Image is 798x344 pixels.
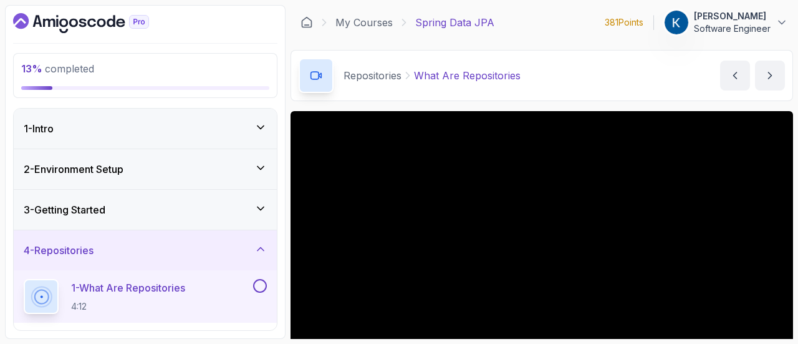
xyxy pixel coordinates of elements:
[14,149,277,189] button: 2-Environment Setup
[720,61,750,91] button: previous content
[344,68,401,83] p: Repositories
[415,15,494,30] p: Spring Data JPA
[13,13,178,33] a: Dashboard
[71,300,185,313] p: 4:12
[605,16,643,29] p: 381 Points
[71,280,185,295] p: 1 - What Are Repositories
[24,162,123,177] h3: 2 - Environment Setup
[24,202,105,217] h3: 3 - Getting Started
[21,62,94,75] span: completed
[694,10,771,22] p: [PERSON_NAME]
[21,62,42,75] span: 13 %
[664,10,788,35] button: user profile image[PERSON_NAME]Software Engineer
[14,190,277,230] button: 3-Getting Started
[14,230,277,270] button: 4-Repositories
[665,11,688,34] img: user profile image
[694,22,771,35] p: Software Engineer
[300,16,313,29] a: Dashboard
[14,109,277,149] button: 1-Intro
[335,15,393,30] a: My Courses
[414,68,521,83] p: What Are Repositories
[24,243,94,258] h3: 4 - Repositories
[24,279,267,314] button: 1-What Are Repositories4:12
[755,61,785,91] button: next content
[24,121,54,136] h3: 1 - Intro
